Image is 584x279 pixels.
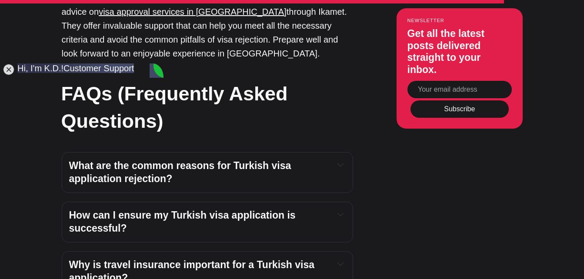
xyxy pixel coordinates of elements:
button: Subscribe [410,100,509,118]
span: How can I ensure my Turkish visa application is successful? [69,209,298,234]
h2: FAQs (Frequently Asked Questions) [61,80,353,135]
button: Expand toggle to read content [336,209,345,219]
span: What are the common reasons for Turkish visa application rejection? [69,160,294,184]
button: Expand toggle to read content [336,259,345,269]
a: visa approval services in [GEOGRAPHIC_DATA] [99,7,287,17]
small: Newsletter [407,18,512,23]
button: Expand toggle to read content [336,159,345,170]
input: Your email address [407,81,512,98]
h3: Get all the latest posts delivered straight to your inbox. [407,28,512,76]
